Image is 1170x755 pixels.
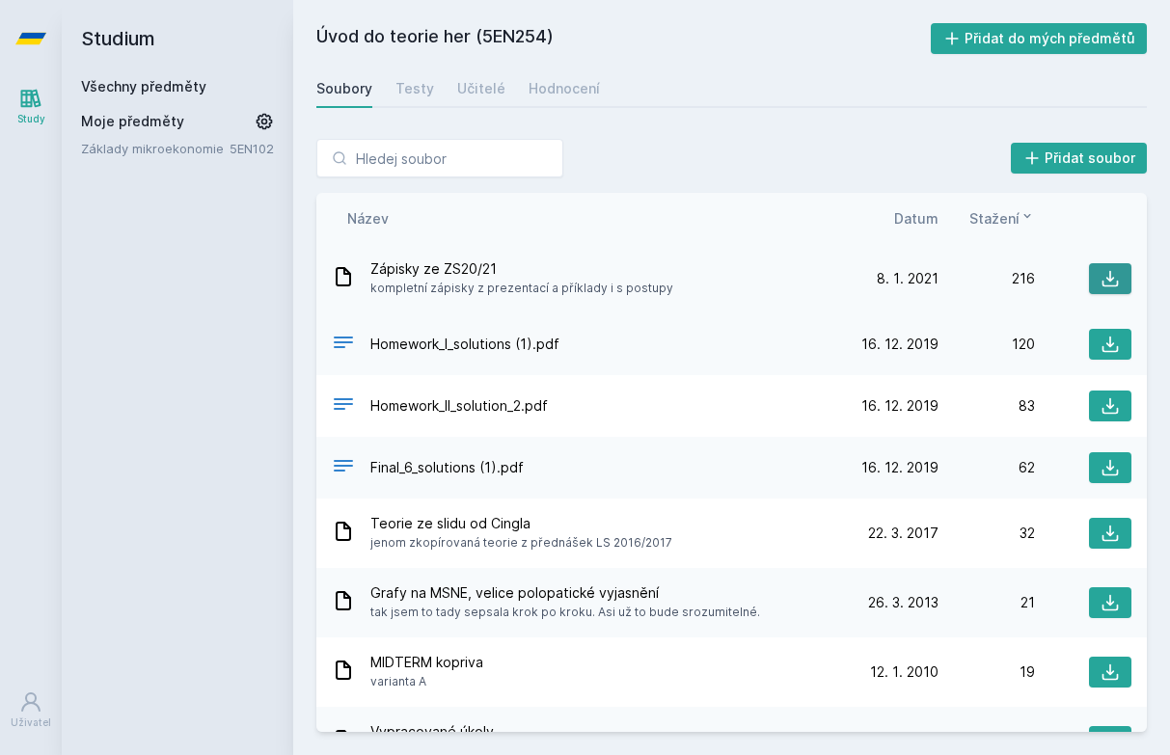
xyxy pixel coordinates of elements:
[347,208,389,229] button: Název
[370,335,559,354] span: Homework_I_solutions (1).pdf
[939,662,1035,682] div: 19
[939,458,1035,477] div: 62
[1011,143,1148,174] button: Přidat soubor
[861,458,939,477] span: 16. 12. 2019
[868,524,939,543] span: 22. 3. 2017
[457,69,505,108] a: Učitelé
[868,593,939,612] span: 26. 3. 2013
[529,79,600,98] div: Hodnocení
[316,139,563,177] input: Hledej soubor
[370,722,494,742] span: Vypracované úkoly
[969,208,1035,229] button: Stažení
[370,653,483,672] span: MIDTERM kopriva
[4,681,58,740] a: Uživatel
[11,715,51,730] div: Uživatel
[529,69,600,108] a: Hodnocení
[370,533,672,553] span: jenom zkopírovaná teorie z přednášek LS 2016/2017
[870,662,939,682] span: 12. 1. 2010
[230,141,274,156] a: 5EN102
[395,69,434,108] a: Testy
[370,279,673,298] span: kompletní zápisky z prezentací a příklady i s postupy
[457,79,505,98] div: Učitelé
[939,524,1035,543] div: 32
[861,335,939,354] span: 16. 12. 2019
[370,458,524,477] span: Final_6_solutions (1).pdf
[332,331,355,359] div: PDF
[370,603,760,622] span: tak jsem to tady sepsala krok po kroku. Asi už to bude srozumitelné.
[81,112,184,131] span: Moje předměty
[316,23,931,54] h2: Úvod do teorie her (5EN254)
[931,23,1148,54] button: Přidat do mých předmětů
[370,672,483,691] span: varianta A
[370,514,672,533] span: Teorie ze slidu od Cingla
[332,454,355,482] div: PDF
[316,69,372,108] a: Soubory
[4,77,58,136] a: Study
[316,79,372,98] div: Soubory
[81,78,206,94] a: Všechny předměty
[877,269,939,288] span: 8. 1. 2021
[17,112,45,126] div: Study
[939,593,1035,612] div: 21
[395,79,434,98] div: Testy
[370,259,673,279] span: Zápisky ze ZS20/21
[939,335,1035,354] div: 120
[370,583,760,603] span: Grafy na MSNE, velice polopatické vyjasnění
[969,208,1020,229] span: Stažení
[894,208,939,229] button: Datum
[939,396,1035,416] div: 83
[332,392,355,420] div: PDF
[861,396,939,416] span: 16. 12. 2019
[370,396,548,416] span: Homework_II_solution_2.pdf
[939,269,1035,288] div: 216
[81,139,230,158] a: Základy mikroekonomie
